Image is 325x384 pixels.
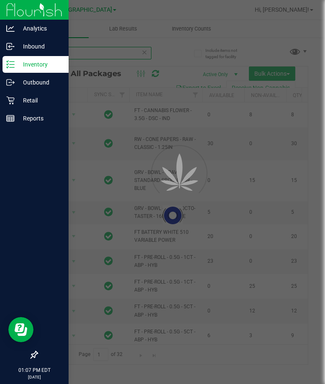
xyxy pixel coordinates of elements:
inline-svg: Retail [6,96,15,105]
inline-svg: Inbound [6,42,15,51]
p: Analytics [15,23,65,33]
p: 01:07 PM EDT [4,366,65,374]
inline-svg: Outbound [6,78,15,87]
p: Inventory [15,59,65,69]
inline-svg: Analytics [6,24,15,33]
iframe: Resource center [8,317,33,342]
p: Outbound [15,77,65,87]
p: Retail [15,95,65,105]
p: [DATE] [4,374,65,380]
inline-svg: Inventory [6,60,15,69]
p: Reports [15,113,65,123]
inline-svg: Reports [6,114,15,123]
p: Inbound [15,41,65,51]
